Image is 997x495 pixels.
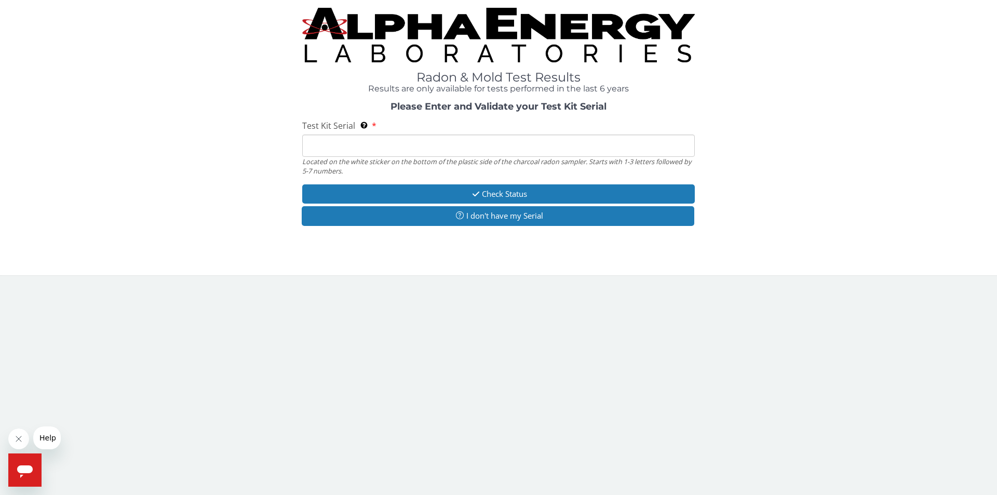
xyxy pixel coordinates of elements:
[8,453,42,487] iframe: Button to launch messaging window
[33,426,61,449] iframe: Message from company
[390,101,607,112] strong: Please Enter and Validate your Test Kit Serial
[302,120,355,131] span: Test Kit Serial
[302,157,695,176] div: Located on the white sticker on the bottom of the plastic side of the charcoal radon sampler. Sta...
[302,71,695,84] h1: Radon & Mold Test Results
[302,184,695,204] button: Check Status
[302,84,695,93] h4: Results are only available for tests performed in the last 6 years
[302,206,694,225] button: I don't have my Serial
[302,8,695,62] img: TightCrop.jpg
[8,429,29,449] iframe: Close message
